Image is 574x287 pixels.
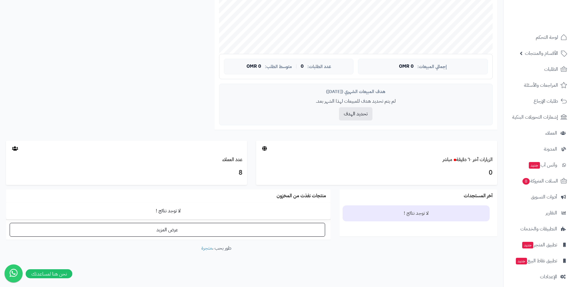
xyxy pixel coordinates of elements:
button: تحديد الهدف [339,107,372,120]
small: مباشر [443,156,452,163]
span: جديد [516,258,527,264]
span: تطبيق نقاط البيع [515,257,557,265]
h3: 8 [11,168,243,178]
a: التطبيقات والخدمات [507,222,570,236]
span: التقارير [546,209,557,217]
span: التطبيقات والخدمات [520,225,557,233]
img: logo-2.png [533,13,568,26]
span: جديد [522,242,533,248]
span: | [296,64,297,69]
a: عدد العملاء [222,156,243,163]
a: المدونة [507,142,570,156]
span: طلبات الإرجاع [534,97,558,105]
span: الأقسام والمنتجات [525,49,558,58]
a: تطبيق نقاط البيعجديد [507,254,570,268]
a: وآتس آبجديد [507,158,570,172]
div: هدف المبيعات الشهري ([DATE]) [224,89,488,95]
a: المراجعات والأسئلة [507,78,570,92]
a: الزيارات آخر ٦٠ دقيقةمباشر [443,156,493,163]
h3: منتجات نفذت من المخزون [277,193,326,199]
span: المراجعات والأسئلة [524,81,558,89]
h3: آخر المستجدات [464,193,493,199]
td: لا توجد نتائج ! [6,203,331,219]
span: جديد [529,162,540,169]
a: السلات المتروكة0 [507,174,570,188]
span: إجمالي المبيعات: [417,64,447,69]
span: السلات المتروكة [522,177,558,185]
span: وآتس آب [528,161,557,169]
a: متجرة [201,245,212,252]
span: العملاء [545,129,557,137]
h3: 0 [261,168,493,178]
span: 0 OMR [399,64,414,69]
span: 0 [522,178,530,185]
a: إشعارات التحويلات البنكية [507,110,570,124]
a: الإعدادات [507,270,570,284]
span: لوحة التحكم [536,33,558,42]
span: 0 OMR [246,64,261,69]
span: الطلبات [544,65,558,73]
a: العملاء [507,126,570,140]
span: تطبيق المتجر [522,241,557,249]
div: لا توجد نتائج ! [343,205,490,221]
a: طلبات الإرجاع [507,94,570,108]
span: متوسط الطلب: [265,64,292,69]
span: أدوات التسويق [531,193,557,201]
a: التقارير [507,206,570,220]
a: لوحة التحكم [507,30,570,45]
span: الإعدادات [540,273,557,281]
ul: --> [340,202,497,236]
a: أدوات التسويق [507,190,570,204]
a: الطلبات [507,62,570,76]
a: تطبيق المتجرجديد [507,238,570,252]
p: لم يتم تحديد هدف للمبيعات لهذا الشهر بعد. [224,98,488,105]
span: 0 [301,64,304,69]
a: عرض المزيد [10,223,325,237]
span: المدونة [544,145,557,153]
span: عدد الطلبات: [307,64,331,69]
span: إشعارات التحويلات البنكية [512,113,558,121]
